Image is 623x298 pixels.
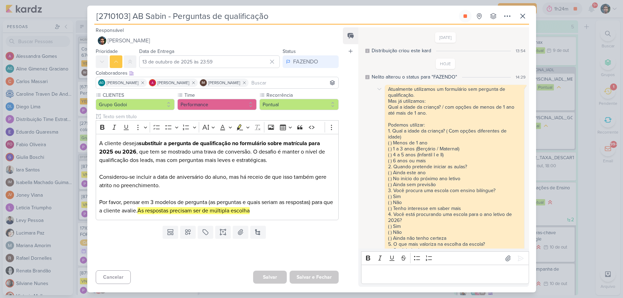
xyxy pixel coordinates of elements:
div: Isabella Machado Guimarães [200,79,207,86]
label: Time [184,92,257,99]
div: Podemos utilizar: [388,116,521,128]
input: Kard Sem Título [94,10,458,22]
button: Pontual [259,99,339,110]
div: Editor editing area: main [361,265,529,284]
p: Por favor, pensar em 3 modelos de pergunta (as perguntas e quais seriam as respostas) para que a ... [99,198,335,215]
div: Este log é visível à todos no kard [365,49,370,53]
span: [PERSON_NAME] [108,36,150,45]
span: [PERSON_NAME] [107,80,138,86]
div: Editor toolbar [96,120,339,134]
label: Recorrência [266,92,339,99]
label: CLIENTES [102,92,175,99]
div: 5. O que mais valoriza na escolha da escola? ( ) Qualidade do ensino ( ) Estrutura física ( ) Pro... [388,241,485,277]
p: IM [202,81,205,85]
span: [PERSON_NAME] [208,80,240,86]
button: Cancelar [96,270,131,284]
div: Parar relógio [462,13,468,19]
label: Prioridade [96,48,118,54]
div: 3. Você procura uma escola com ensino bilíngue? ( ) Sim ( ) Não ( ) Tenho interesse em saber mais [388,188,521,211]
img: Nelito Junior [98,36,106,45]
button: Performance [177,99,257,110]
div: 14:29 [516,74,526,80]
div: ( ) Sim ( ) Não ( ) Ainda não tenho certeza [388,223,521,241]
p: A cliente deseja , que tem se mostrado uma trava de conversão. O desafio é manter o nível de qual... [99,139,335,164]
label: Status [283,48,296,54]
button: [PERSON_NAME] [96,34,339,47]
div: Atualmente utilizamos um formulário sem pergunta de qualificação. [388,86,521,98]
button: FAZENDO [283,55,339,68]
div: 4. Você está procurando uma escola para o ano letivo de 2026? [388,211,521,223]
mark: As respostas precisam ser de múltipla escolha [137,207,250,214]
div: 1. Qual a idade da criança? ( Com opções diferentes de idade) ( ) Menos de 1 ano ( ) 1 a 3 anos (... [388,128,521,164]
span: [PERSON_NAME] [157,80,189,86]
input: Buscar [250,79,337,87]
label: Data de Entrega [139,48,174,54]
strong: substituir a pergunta de qualificação no formulário sobre matrícula para 2025 ou 2026 [99,140,320,155]
div: 2. Quando pretende iniciar as aulas? ( ) Ainda este ano ( ) No início do próximo ano letivo ( ) A... [388,164,521,188]
div: Este log é visível à todos no kard [365,75,370,79]
div: Colaboradores [96,69,339,77]
input: Select a date [139,55,280,68]
label: Responsável [96,27,124,33]
p: Considerou-se incluir a data de aniversário do aluno, mas há receio de que isso também gere atrit... [99,173,335,190]
div: Nelito alterou o status para "FAZENDO" [372,73,457,81]
div: Mas já utilizamos: Qual a idade da criança? / com opções de menos de 1 ano até mais de 1 ano. [388,98,521,116]
img: Alessandra Gomes [149,79,156,86]
div: Aline Gimenez Graciano [98,79,105,86]
input: Texto sem título [101,113,339,120]
button: Grupo Godoi [96,99,175,110]
p: AG [99,81,104,85]
div: Editor toolbar [361,251,529,265]
div: Editor editing area: main [96,134,339,221]
div: FAZENDO [293,57,318,66]
div: Distribuição criou este kard [372,47,431,54]
div: 13:54 [516,48,526,54]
